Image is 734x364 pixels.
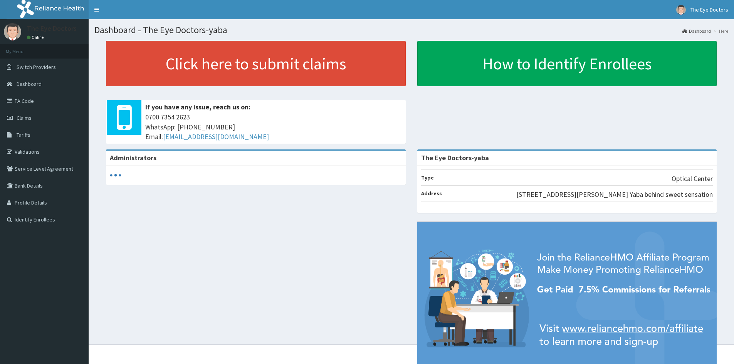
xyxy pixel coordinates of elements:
[17,81,42,87] span: Dashboard
[27,35,45,40] a: Online
[417,41,717,86] a: How to Identify Enrollees
[110,153,156,162] b: Administrators
[17,114,32,121] span: Claims
[145,102,250,111] b: If you have any issue, reach us on:
[676,5,686,15] img: User Image
[682,28,711,34] a: Dashboard
[27,25,77,32] p: The Eye Doctors
[106,41,406,86] a: Click here to submit claims
[421,174,434,181] b: Type
[17,64,56,70] span: Switch Providers
[17,131,30,138] span: Tariffs
[712,28,728,34] li: Here
[672,174,713,184] p: Optical Center
[421,153,489,162] strong: The Eye Doctors-yaba
[145,112,402,142] span: 0700 7354 2623 WhatsApp: [PHONE_NUMBER] Email:
[4,23,21,40] img: User Image
[516,190,713,200] p: [STREET_ADDRESS][PERSON_NAME] Yaba behind sweet sensation
[94,25,728,35] h1: Dashboard - The Eye Doctors-yaba
[163,132,269,141] a: [EMAIL_ADDRESS][DOMAIN_NAME]
[110,169,121,181] svg: audio-loading
[690,6,728,13] span: The Eye Doctors
[421,190,442,197] b: Address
